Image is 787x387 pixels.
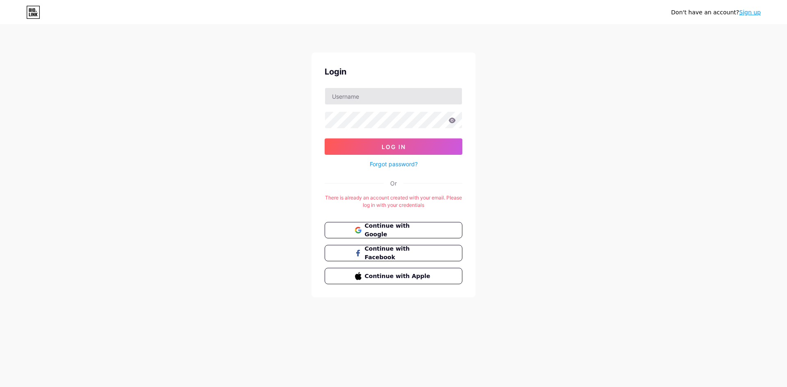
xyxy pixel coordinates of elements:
button: Continue with Facebook [325,245,462,261]
button: Continue with Apple [325,268,462,284]
span: Continue with Apple [365,272,432,281]
div: There is already an account created with your email. Please log in with your credentials [325,194,462,209]
a: Sign up [739,9,761,16]
input: Username [325,88,462,104]
div: Or [390,179,397,188]
span: Continue with Facebook [365,244,432,262]
button: Log In [325,138,462,155]
span: Log In [382,143,406,150]
a: Forgot password? [370,160,418,168]
span: Continue with Google [365,222,432,239]
div: Login [325,66,462,78]
div: Don't have an account? [671,8,761,17]
button: Continue with Google [325,222,462,238]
